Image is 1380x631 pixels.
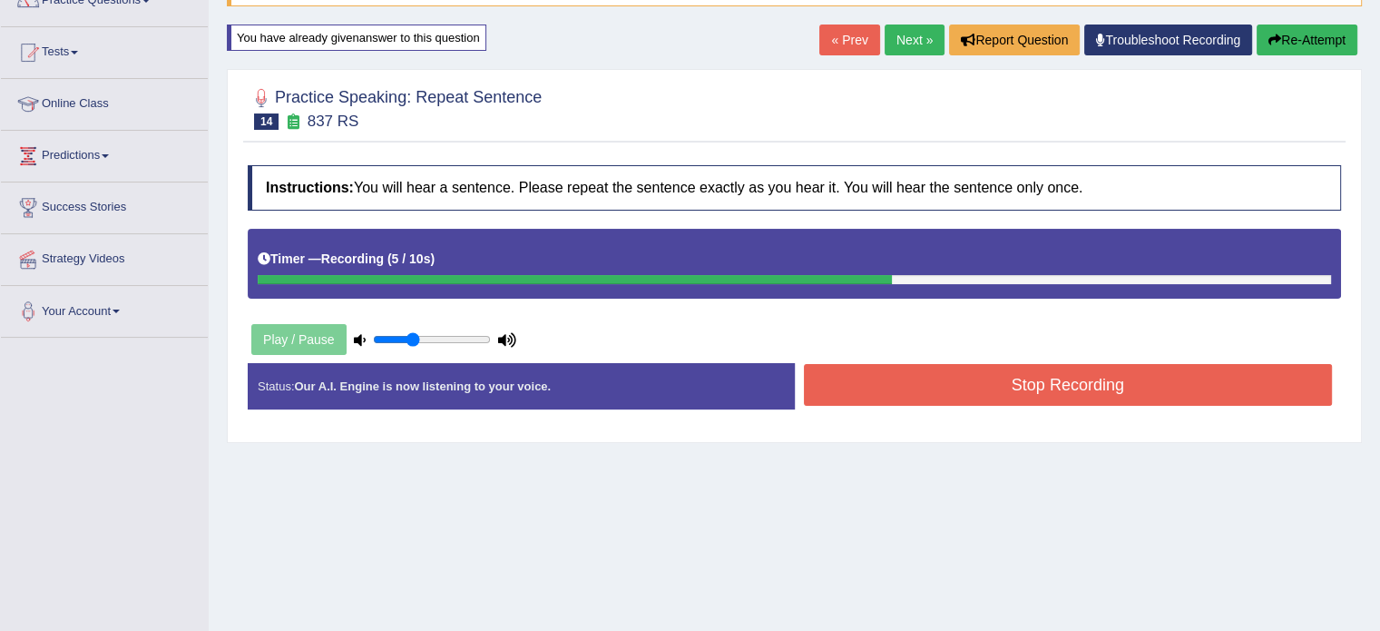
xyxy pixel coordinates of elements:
[1,79,208,124] a: Online Class
[254,113,279,130] span: 14
[387,251,392,266] b: (
[885,25,944,55] a: Next »
[321,251,384,266] b: Recording
[949,25,1080,55] button: Report Question
[1,131,208,176] a: Predictions
[308,113,359,130] small: 837 RS
[294,380,551,393] strong: Our A.I. Engine is now listening to your voice.
[1,286,208,331] a: Your Account
[248,363,795,409] div: Status:
[819,25,879,55] a: « Prev
[1,27,208,73] a: Tests
[392,251,431,266] b: 5 / 10s
[1,182,208,228] a: Success Stories
[248,165,1341,211] h4: You will hear a sentence. Please repeat the sentence exactly as you hear it. You will hear the se...
[1084,25,1252,55] a: Troubleshoot Recording
[804,364,1333,406] button: Stop Recording
[283,113,302,131] small: Exam occurring question
[430,251,435,266] b: )
[1,234,208,280] a: Strategy Videos
[1257,25,1357,55] button: Re-Attempt
[248,84,542,130] h2: Practice Speaking: Repeat Sentence
[227,25,486,51] div: You have already given answer to this question
[266,180,354,195] b: Instructions:
[258,252,435,266] h5: Timer —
